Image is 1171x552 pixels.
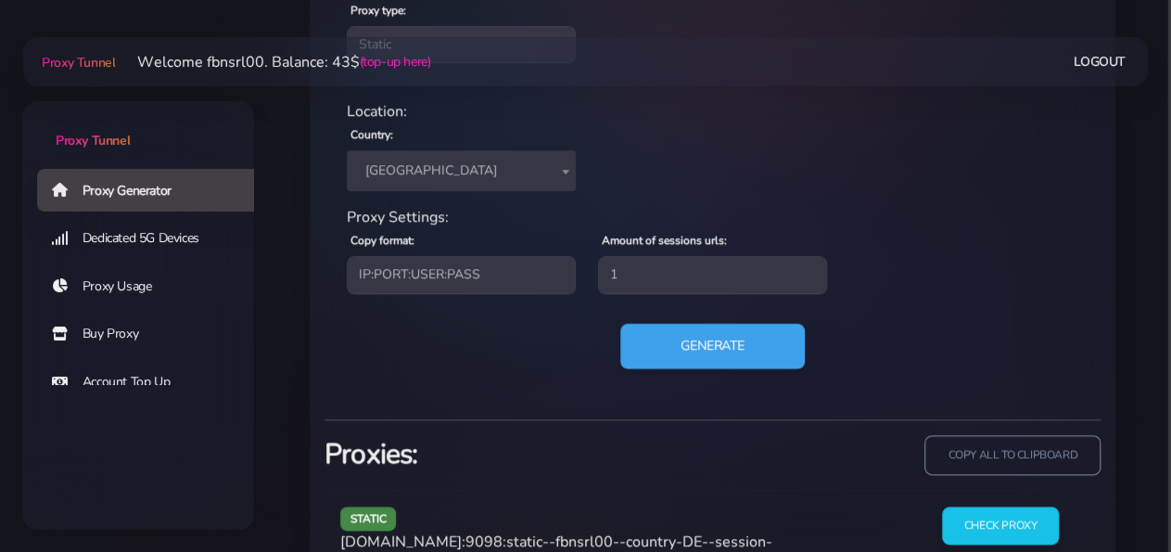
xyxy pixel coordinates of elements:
[602,232,727,249] label: Amount of sessions urls:
[37,361,269,404] a: Account Top Up
[115,51,430,73] li: Welcome fbnsrl00. Balance: 43$
[620,323,805,368] button: Generate
[942,507,1060,545] input: Check Proxy
[336,206,1089,228] div: Proxy Settings:
[42,54,115,71] span: Proxy Tunnel
[37,217,269,260] a: Dedicated 5G Devices
[350,126,393,143] label: Country:
[359,52,430,71] a: (top-up here)
[37,313,269,355] a: Buy Proxy
[1074,45,1126,79] a: Logout
[22,101,254,150] a: Proxy Tunnel
[340,507,397,530] span: static
[37,265,269,308] a: Proxy Usage
[37,169,269,212] a: Proxy Generator
[38,47,115,77] a: Proxy Tunnel
[924,435,1101,475] input: copy all to clipboard
[358,158,565,184] span: Italy
[350,232,414,249] label: Copy format:
[325,435,702,473] h3: Proxies:
[347,150,576,191] span: Italy
[1081,462,1148,529] iframe: Webchat Widget
[336,100,1089,122] div: Location:
[350,2,406,19] label: Proxy type:
[56,132,130,149] span: Proxy Tunnel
